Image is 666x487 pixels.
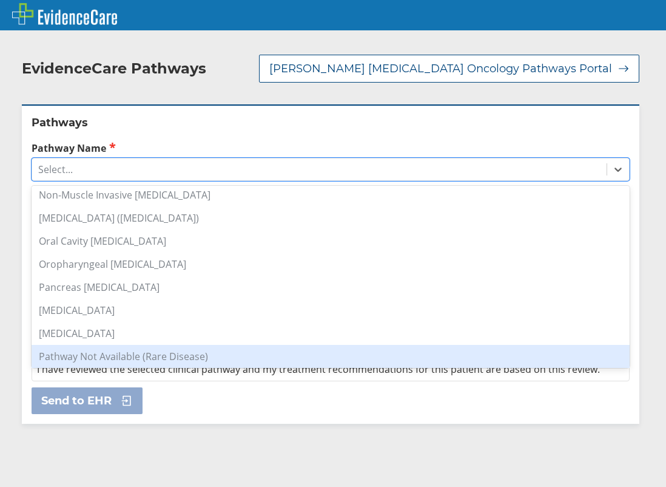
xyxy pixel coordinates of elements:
[32,253,630,276] div: Oropharyngeal [MEDICAL_DATA]
[38,163,73,176] div: Select...
[32,299,630,322] div: [MEDICAL_DATA]
[259,55,639,83] button: [PERSON_NAME] [MEDICAL_DATA] Oncology Pathways Portal
[32,183,630,206] div: Non-Muscle Invasive [MEDICAL_DATA]
[32,230,630,253] div: Oral Cavity [MEDICAL_DATA]
[269,61,612,76] span: [PERSON_NAME] [MEDICAL_DATA] Oncology Pathways Portal
[32,206,630,230] div: [MEDICAL_DATA] ([MEDICAL_DATA])
[32,276,630,299] div: Pancreas [MEDICAL_DATA]
[32,387,143,414] button: Send to EHR
[32,322,630,345] div: [MEDICAL_DATA]
[41,393,112,408] span: Send to EHR
[32,141,630,155] label: Pathway Name
[12,3,117,25] img: EvidenceCare
[32,115,630,130] h2: Pathways
[22,60,206,78] h2: EvidenceCare Pathways
[32,345,630,368] div: Pathway Not Available (Rare Disease)
[37,363,600,376] span: I have reviewed the selected clinical pathway and my treatment recommendations for this patient a...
